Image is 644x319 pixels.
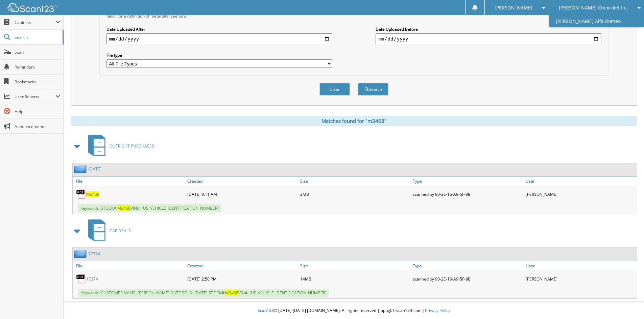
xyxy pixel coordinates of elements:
[524,272,637,286] div: [PERSON_NAME]
[78,204,221,212] span: Keywords: STOCK#: VIN#: [US_VEHICLE_IDENTIFICATION_NUMBER]
[524,177,637,186] a: User
[15,49,60,55] span: Scan
[73,177,186,186] a: File
[84,217,131,244] a: CAR DEALS
[376,33,601,44] input: end
[376,26,601,32] label: Date Uploaded Before
[64,302,644,319] div: © [DATE]-[DATE] [DOMAIN_NAME]. All rights reserved | appg01-scan123-com |
[495,6,532,10] span: [PERSON_NAME]
[7,3,57,12] img: scan123-logo-white.svg
[110,143,154,149] span: OUTRIGHT PURCHASES
[15,94,55,100] span: User Reports
[411,187,524,201] div: scanned by 90-2E-16-A9-5F-9B
[186,177,299,186] a: Created
[610,287,644,319] iframe: Chat Widget
[110,228,131,234] span: CAR DEALS
[524,187,637,201] div: [PERSON_NAME]
[106,26,332,32] label: Date Uploaded After
[411,177,524,186] a: Type
[117,205,130,211] span: M3468
[524,261,637,270] a: User
[106,52,332,58] label: File type
[71,116,637,126] div: Matches found for "m3468"
[86,276,98,282] a: 17374
[78,289,329,297] span: Keywords: CUSTOMER NAME: [PERSON_NAME] DATE SOLD: [DATE] STOCK#: VIN#: [US_VEHICLE_IDENTIFICATION...
[319,83,350,96] button: Clear
[15,34,59,40] span: Search
[177,13,186,19] a: here
[15,20,55,25] span: Cabinets
[425,308,450,313] a: Privacy Policy
[186,261,299,270] a: Created
[76,274,86,284] img: PDF.png
[411,261,524,270] a: Type
[299,261,411,270] a: Size
[88,251,100,257] a: 17374
[299,187,411,201] div: 2MB
[88,166,101,172] a: [DATE]
[559,6,628,10] span: [PERSON_NAME] Chevrolet Inc
[15,79,60,85] span: Bookmarks
[299,272,411,286] div: 14MB
[358,83,388,96] button: Search
[84,133,154,159] a: OUTRIGHT PURCHASES
[76,189,86,199] img: PDF.png
[186,272,299,286] div: [DATE] 2:50 PM
[549,15,644,27] a: [PERSON_NAME] Alfa Romeo
[15,64,60,70] span: Reminders
[299,177,411,186] a: Size
[15,109,60,114] span: Help
[73,261,186,270] a: File
[258,308,274,313] span: Scan123
[411,272,524,286] div: scanned by 90-2E-16-A9-5F-9B
[74,249,88,258] img: folder2.png
[186,187,299,201] div: [DATE] 9:11 AM
[225,290,238,296] span: M3468
[15,124,60,129] span: Announcements
[86,191,99,197] a: M3468
[106,33,332,44] input: start
[74,165,88,173] img: folder2.png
